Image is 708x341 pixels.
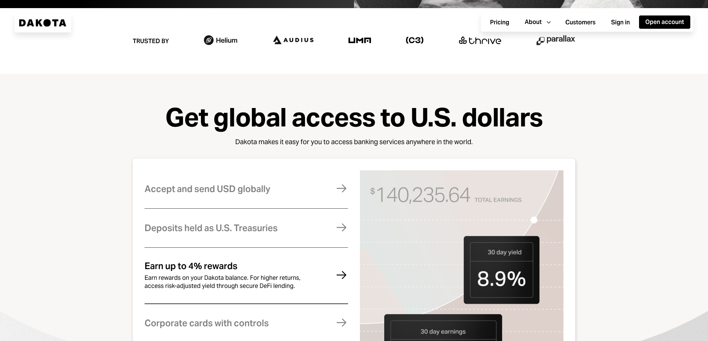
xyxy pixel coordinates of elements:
img: logo [537,35,575,45]
div: Deposits held as U.S. Treasuries [145,223,278,233]
div: Earn rewards on your Dakota balance. For higher returns, access risk-adjusted yield through secur... [145,274,307,290]
div: Accept and send USD globally [145,184,270,194]
div: Get global access to U.S. dollars [165,103,543,132]
a: Sign in [605,15,636,29]
button: Open account [639,15,690,29]
img: logo [204,35,238,45]
div: Corporate cards with controls [145,319,269,328]
img: logo [459,36,502,44]
img: logo [406,37,424,44]
img: logo [273,35,313,45]
button: Sign in [605,16,636,29]
button: Customers [559,16,602,29]
a: Customers [559,15,602,29]
button: Pricing [484,16,516,29]
img: logo [348,38,371,43]
div: Trusted by [133,31,169,51]
div: About [525,18,542,26]
div: Earn up to 4% rewards [145,261,237,271]
a: Pricing [484,15,516,29]
button: About [518,15,556,29]
div: Dakota makes it easy for you to access banking services anywhere in the world. [235,138,473,147]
